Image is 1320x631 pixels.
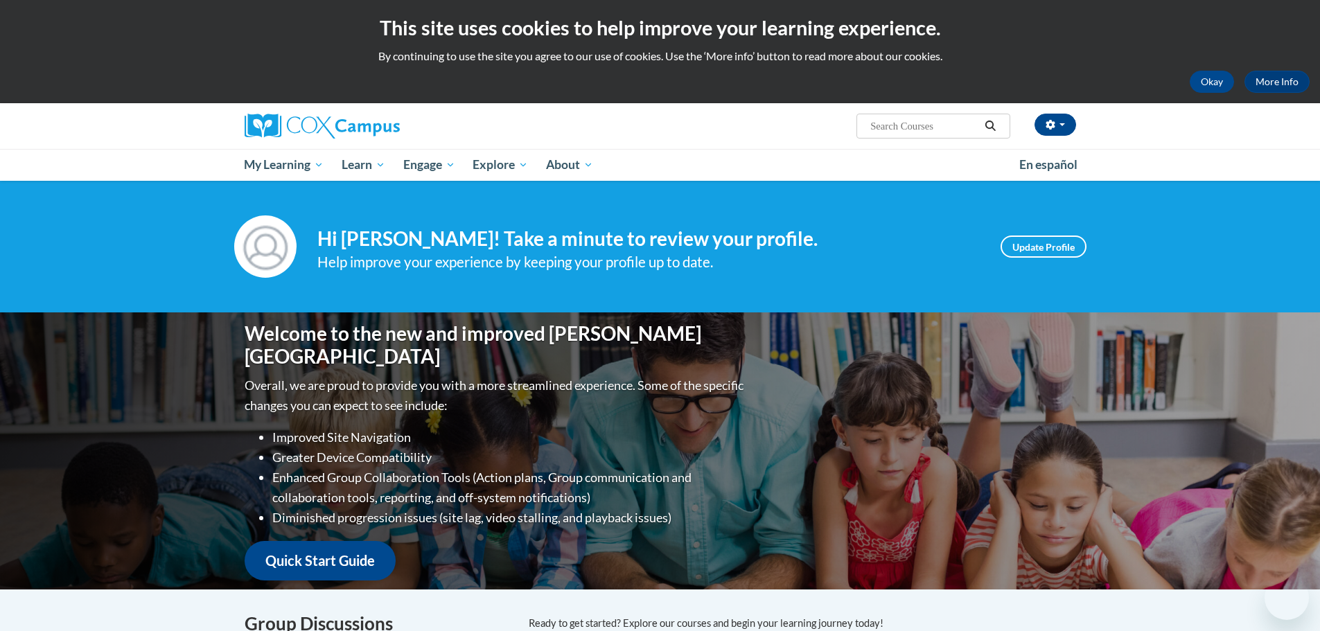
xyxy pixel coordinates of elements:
span: Engage [403,157,455,173]
span: Explore [473,157,528,173]
span: About [546,157,593,173]
button: Search [980,118,1001,134]
span: Learn [342,157,385,173]
p: By continuing to use the site you agree to our use of cookies. Use the ‘More info’ button to read... [10,48,1310,64]
a: Learn [333,149,394,181]
a: Explore [464,149,537,181]
span: My Learning [244,157,324,173]
iframe: Button to launch messaging window [1265,576,1309,620]
a: My Learning [236,149,333,181]
a: Engage [394,149,464,181]
a: Quick Start Guide [245,541,396,580]
a: About [537,149,602,181]
button: Account Settings [1035,114,1076,136]
img: Cox Campus [245,114,400,139]
li: Greater Device Compatibility [272,447,747,468]
span: En español [1019,157,1077,172]
div: Main menu [224,149,1097,181]
p: Overall, we are proud to provide you with a more streamlined experience. Some of the specific cha... [245,375,747,416]
h1: Welcome to the new and improved [PERSON_NAME][GEOGRAPHIC_DATA] [245,322,747,368]
img: Profile Image [234,215,297,278]
li: Enhanced Group Collaboration Tools (Action plans, Group communication and collaboration tools, re... [272,468,747,508]
div: Help improve your experience by keeping your profile up to date. [317,251,980,274]
a: Cox Campus [245,114,508,139]
li: Diminished progression issues (site lag, video stalling, and playback issues) [272,508,747,528]
button: Okay [1190,71,1234,93]
a: More Info [1244,71,1310,93]
a: En español [1010,150,1086,179]
h4: Hi [PERSON_NAME]! Take a minute to review your profile. [317,227,980,251]
li: Improved Site Navigation [272,427,747,447]
input: Search Courses [869,118,980,134]
h2: This site uses cookies to help improve your learning experience. [10,14,1310,42]
a: Update Profile [1001,235,1086,258]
